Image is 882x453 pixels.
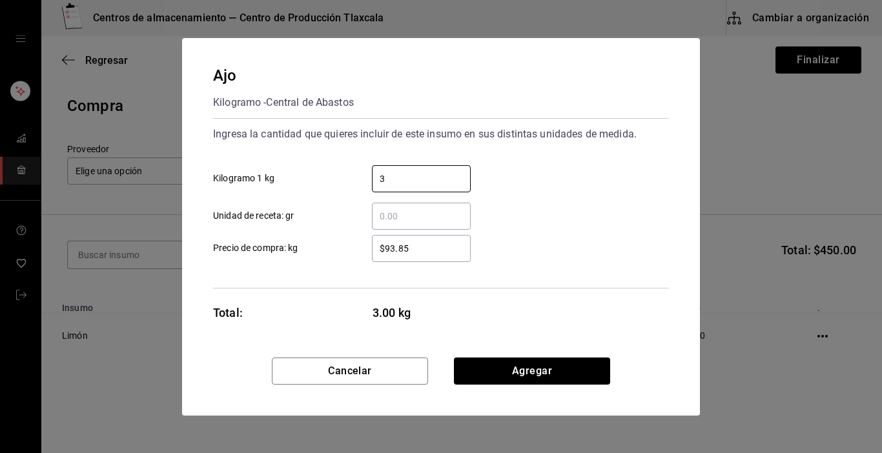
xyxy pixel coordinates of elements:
span: Precio de compra: kg [213,241,298,255]
div: Ingresa la cantidad que quieres incluir de este insumo en sus distintas unidades de medida. [213,124,669,145]
button: Cancelar [272,357,428,385]
div: Kilogramo - Central de Abastos [213,92,354,113]
div: Ajo [213,64,354,87]
div: Total: [213,304,243,321]
span: 3.00 kg [373,304,471,321]
input: Precio de compra: kg [372,241,471,256]
span: Kilogramo 1 kg [213,172,274,185]
button: Agregar [454,357,610,385]
input: Kilogramo 1 kg [372,171,471,186]
span: Unidad de receta: gr [213,209,294,223]
input: Unidad de receta: gr [372,208,471,224]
